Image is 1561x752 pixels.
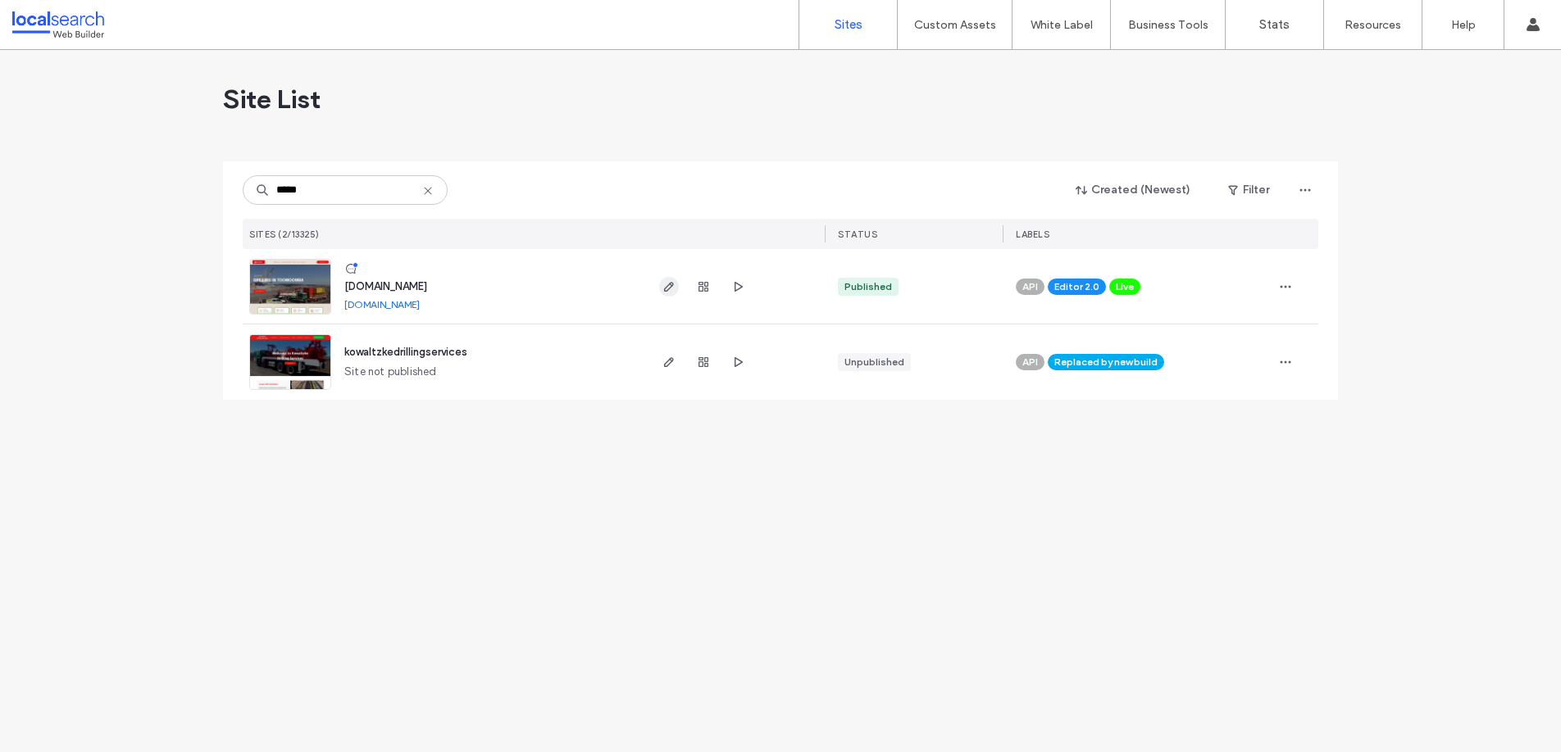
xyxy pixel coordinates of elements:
div: v 4.0.25 [46,26,80,39]
img: website_grey.svg [26,43,39,56]
span: Editor 2.0 [1054,279,1099,294]
span: API [1022,279,1038,294]
label: Custom Assets [914,18,996,32]
span: SITES (2/13325) [249,229,320,240]
div: Unpublished [844,355,904,369]
div: Published [844,279,892,294]
img: tab_keywords_by_traffic_grey.svg [163,95,176,108]
div: Domain Overview [62,97,147,107]
img: tab_domain_overview_orange.svg [44,95,57,108]
a: [DOMAIN_NAME] [344,280,427,292]
button: Filter [1212,177,1286,203]
label: Resources [1345,18,1401,32]
label: Sites [835,17,862,32]
label: Business Tools [1128,18,1208,32]
span: API [1022,355,1038,369]
img: logo_orange.svg [26,26,39,39]
a: [DOMAIN_NAME] [344,298,420,310]
span: Live [1116,279,1134,294]
span: Site not published [344,364,437,380]
span: Replaced by new build [1054,355,1158,369]
label: White Label [1031,18,1093,32]
label: Help [1451,18,1476,32]
button: Created (Newest) [1062,177,1205,203]
span: LABELS [1016,229,1049,240]
span: Site List [223,83,321,116]
label: Stats [1259,17,1290,32]
span: Help [38,11,71,26]
div: Domain: [DOMAIN_NAME] [43,43,180,56]
span: STATUS [838,229,877,240]
div: Keywords by Traffic [181,97,276,107]
a: kowaltzkedrillingservices [344,346,467,358]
